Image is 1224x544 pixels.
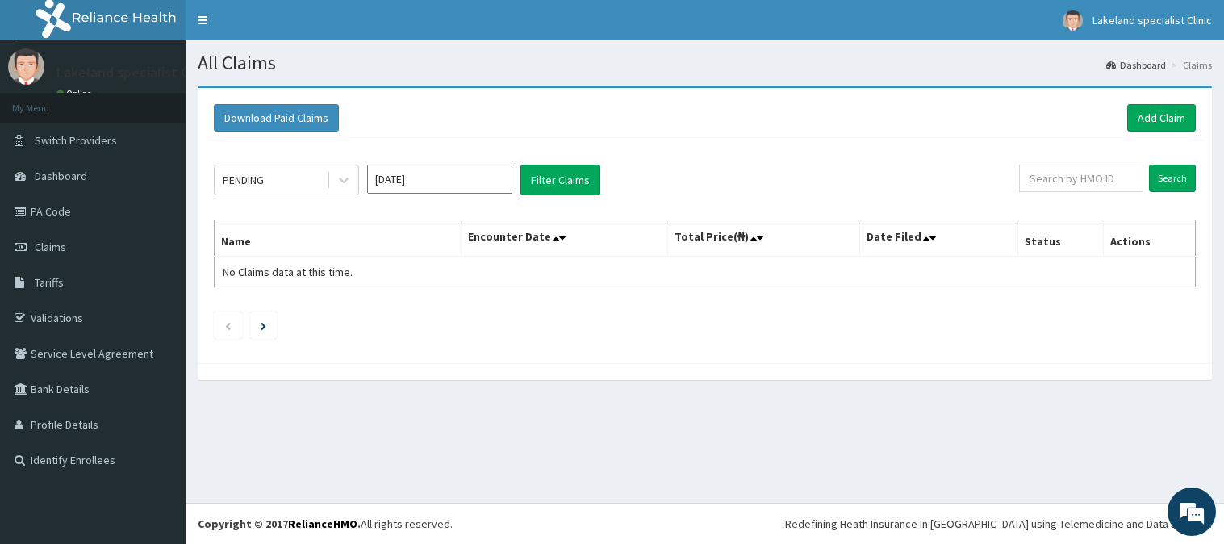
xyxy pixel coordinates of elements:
h1: All Claims [198,52,1212,73]
a: RelianceHMO [288,517,357,531]
a: Dashboard [1106,58,1166,72]
a: Add Claim [1127,104,1196,132]
a: Next page [261,318,266,333]
img: User Image [8,48,44,85]
th: Total Price(₦) [668,220,859,257]
p: Lakeland specialist Clinic [56,65,215,80]
strong: Copyright © 2017 . [198,517,361,531]
div: Redefining Heath Insurance in [GEOGRAPHIC_DATA] using Telemedicine and Data Science! [785,516,1212,532]
a: Previous page [224,318,232,333]
span: Claims [35,240,66,254]
th: Date Filed [859,220,1017,257]
th: Actions [1103,220,1195,257]
button: Filter Claims [520,165,600,195]
span: Switch Providers [35,133,117,148]
div: PENDING [223,172,264,188]
th: Encounter Date [462,220,668,257]
th: Status [1017,220,1103,257]
button: Download Paid Claims [214,104,339,132]
input: Select Month and Year [367,165,512,194]
span: No Claims data at this time. [223,265,353,279]
img: User Image [1063,10,1083,31]
li: Claims [1168,58,1212,72]
th: Name [215,220,462,257]
input: Search [1149,165,1196,192]
footer: All rights reserved. [186,503,1224,544]
input: Search by HMO ID [1019,165,1143,192]
span: Dashboard [35,169,87,183]
a: Online [56,88,95,99]
span: Lakeland specialist Clinic [1092,13,1212,27]
span: Tariffs [35,275,64,290]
